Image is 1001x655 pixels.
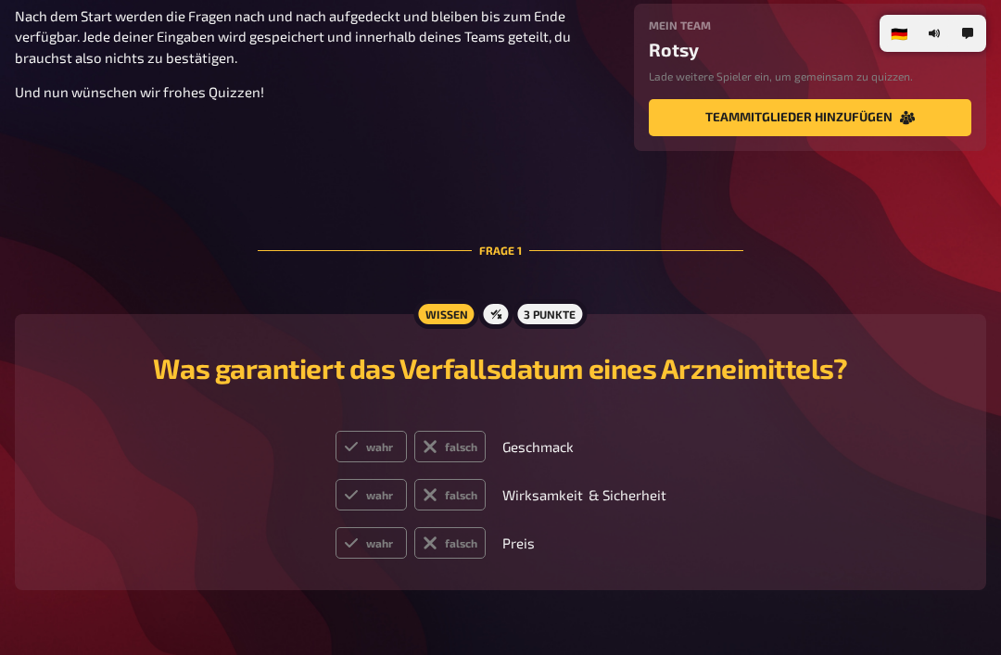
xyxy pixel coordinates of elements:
p: Und nun wünschen wir frohes Quizzen! [15,82,612,103]
div: Rotsy [649,39,971,60]
label: wahr [336,431,407,462]
button: Teammitglieder hinzufügen [649,99,971,136]
label: falsch [414,527,486,559]
div: Wissen [413,299,478,329]
label: wahr [336,479,407,510]
div: 3 Punkte [513,299,587,329]
p: Preis [502,533,666,554]
label: wahr [336,527,407,559]
p: Geschmack [502,436,666,458]
p: Wirksamkeit & Sicherheit [502,485,666,506]
p: Nach dem Start werden die Fragen nach und nach aufgedeckt und bleiben bis zum Ende verfügbar. Jed... [15,6,612,69]
label: falsch [414,479,486,510]
label: falsch [414,431,486,462]
h4: Mein Team [649,19,971,31]
h2: Was garantiert das Verfallsdatum eines Arzneimittels? [37,351,964,384]
li: 🇩🇪 [883,19,916,48]
div: Frage 1 [258,197,743,303]
p: Lade weitere Spieler ein, um gemeinsam zu quizzen. [649,68,971,84]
